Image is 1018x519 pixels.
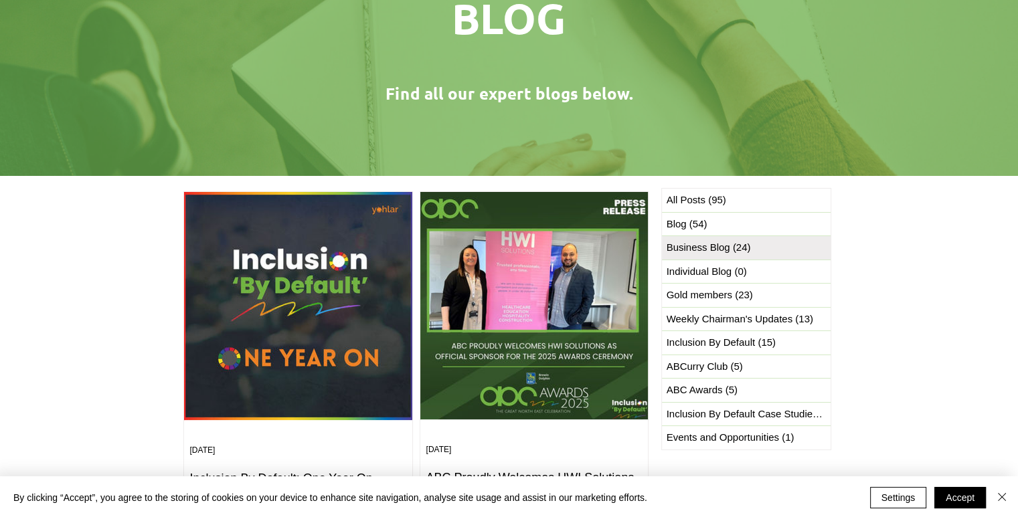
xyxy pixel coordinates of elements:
span: Gold members [667,288,753,303]
span: (0) [734,266,746,277]
a: Gold members [662,284,831,307]
span: Aug 29 [190,445,216,455]
span: (1) [782,431,794,443]
span: Find all our expert blogs below. [386,83,633,104]
span: Individual Blog [667,264,747,280]
a: Business Blog [662,236,831,259]
span: Business Blog [667,240,751,255]
span: ABC Awards [667,383,738,398]
span: All Posts [667,193,726,208]
a: Inclusion By Default Case Studies [662,403,831,426]
span: Inclusion By Default Case Studies [667,407,826,422]
img: ABC Proudly Welcomes HWI Solutions as Official Sponsor for the 2025 Awards Ceremony [420,191,649,420]
span: By clicking “Accept”, you agree to the storing of cookies on your device to enhance site navigati... [13,492,647,504]
span: (23) [735,289,753,300]
a: Weekly Chairman's Updates [662,308,831,331]
span: Inclusion By Default [667,335,776,350]
span: Weekly Chairman's Updates [667,312,813,327]
button: Close [994,487,1010,508]
span: Events and Opportunities [667,430,794,445]
span: (95) [708,194,726,205]
span: (24) [733,241,751,253]
a: Inclusion By Default: One Year On [190,470,406,487]
span: Jun 25 [426,445,452,454]
span: (5) [730,360,742,372]
a: ABCurry Club [662,355,831,379]
a: ABC Awards [662,379,831,402]
button: Accept [934,487,986,508]
span: ABCurry Club [667,359,743,375]
a: Individual Blog [662,260,831,284]
span: (13) [795,313,813,324]
nav: Category Menu [661,188,831,450]
a: Inclusion By Default [662,331,831,354]
span: (54) [689,218,707,229]
span: (5) [726,384,738,395]
img: Close [994,489,1010,505]
a: Events and Opportunities [662,426,831,449]
a: All Posts [662,189,831,212]
a: Blog [662,213,831,236]
span: Blog [667,217,707,232]
span: (15) [758,336,776,348]
img: Inclusion By Default: One Year On [183,191,413,421]
button: Settings [870,487,927,508]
